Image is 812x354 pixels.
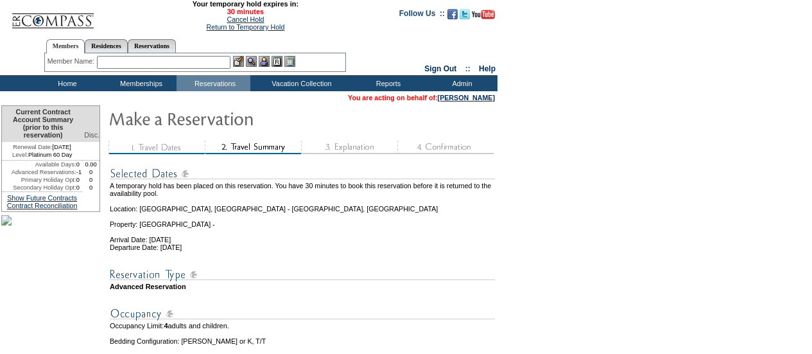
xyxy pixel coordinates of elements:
[110,182,495,197] td: A temporary hold has been placed on this reservation. You have 30 minutes to book this reservatio...
[424,75,497,91] td: Admin
[399,8,445,23] td: Follow Us ::
[2,151,82,161] td: Platinum 60 Day
[110,213,495,228] td: Property: [GEOGRAPHIC_DATA] -
[479,64,496,73] a: Help
[438,94,495,102] a: [PERSON_NAME]
[246,56,257,67] img: View
[259,56,270,67] img: Impersonate
[110,197,495,213] td: Location: [GEOGRAPHIC_DATA], [GEOGRAPHIC_DATA] - [GEOGRAPHIC_DATA], [GEOGRAPHIC_DATA]
[284,56,295,67] img: b_calculator.gif
[11,3,94,29] img: Compass Home
[110,322,495,330] td: Occupancy Limit: adults and children.
[227,15,264,23] a: Cancel Hold
[272,56,282,67] img: Reservations
[472,10,495,19] img: Subscribe to our YouTube Channel
[110,267,495,283] img: subTtlResType.gif
[82,168,99,176] td: 0
[2,106,82,142] td: Current Contract Account Summary (prior to this reservation)
[110,166,495,182] img: subTtlSelectedDates.gif
[350,75,424,91] td: Reports
[233,56,244,67] img: b_edit.gif
[2,184,76,191] td: Secondary Holiday Opt:
[472,13,495,21] a: Subscribe to our YouTube Channel
[101,8,390,15] span: 30 minutes
[447,13,458,21] a: Become our fan on Facebook
[2,176,76,184] td: Primary Holiday Opt:
[82,176,99,184] td: 0
[76,168,83,176] td: -1
[103,75,177,91] td: Memberships
[164,322,168,330] span: 4
[205,141,301,154] img: step2_state2.gif
[82,161,99,168] td: 0.00
[110,283,495,290] td: Advanced Reservation
[110,306,495,322] img: subTtlOccupancy.gif
[250,75,350,91] td: Vacation Collection
[29,75,103,91] td: Home
[207,23,285,31] a: Return to Temporary Hold
[397,141,494,154] img: step4_state1.gif
[108,141,205,154] img: step1_state3.gif
[460,9,470,19] img: Follow us on Twitter
[76,176,83,184] td: 0
[108,105,365,131] img: Make Reservation
[2,161,76,168] td: Available Days:
[7,202,78,209] a: Contract Reconciliation
[460,13,470,21] a: Follow us on Twitter
[465,64,471,73] span: ::
[301,141,397,154] img: step3_state1.gif
[424,64,456,73] a: Sign Out
[76,184,83,191] td: 0
[177,75,250,91] td: Reservations
[2,142,82,151] td: [DATE]
[110,337,495,345] td: Bedding Configuration: [PERSON_NAME] or K, T/T
[82,184,99,191] td: 0
[48,56,97,67] div: Member Name:
[348,94,495,102] span: You are acting on behalf of:
[447,9,458,19] img: Become our fan on Facebook
[110,243,495,251] td: Departure Date: [DATE]
[46,39,85,53] a: Members
[76,161,83,168] td: 0
[1,215,12,226] img: sb8.jpg
[7,194,77,202] a: Show Future Contracts
[12,151,28,159] span: Level:
[13,143,52,151] span: Renewal Date:
[110,228,495,243] td: Arrival Date: [DATE]
[128,39,176,53] a: Reservations
[84,131,99,139] span: Disc.
[85,39,128,53] a: Residences
[2,168,76,176] td: Advanced Reservations:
